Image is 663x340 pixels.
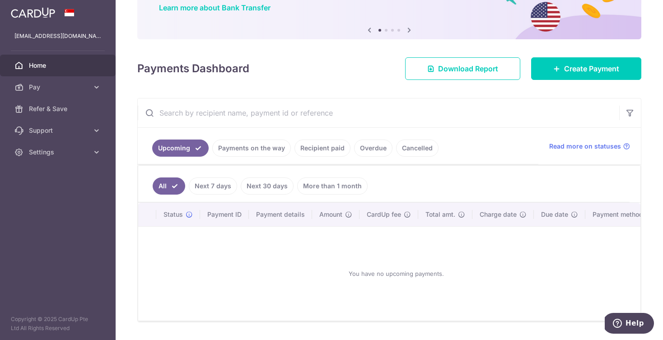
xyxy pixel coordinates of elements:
a: All [153,177,185,195]
span: Refer & Save [29,104,89,113]
span: Home [29,61,89,70]
span: Support [29,126,89,135]
a: Upcoming [152,140,209,157]
span: Charge date [480,210,517,219]
a: Overdue [354,140,392,157]
th: Payment details [249,203,312,226]
a: Next 7 days [189,177,237,195]
a: Read more on statuses [549,142,630,151]
span: Create Payment [564,63,619,74]
a: Recipient paid [294,140,350,157]
a: Cancelled [396,140,439,157]
span: Settings [29,148,89,157]
p: [EMAIL_ADDRESS][DOMAIN_NAME] [14,32,101,41]
a: Create Payment [531,57,641,80]
span: CardUp fee [367,210,401,219]
div: You have no upcoming payments. [149,234,643,313]
th: Payment ID [200,203,249,226]
span: Total amt. [425,210,455,219]
a: Learn more about Bank Transfer [159,3,271,12]
span: Download Report [438,63,498,74]
span: Status [163,210,183,219]
span: Pay [29,83,89,92]
span: Read more on statuses [549,142,621,151]
span: Amount [319,210,342,219]
a: Download Report [405,57,520,80]
a: Next 30 days [241,177,294,195]
a: Payments on the way [212,140,291,157]
h4: Payments Dashboard [137,61,249,77]
a: More than 1 month [297,177,368,195]
span: Due date [541,210,568,219]
iframe: Opens a widget where you can find more information [605,313,654,335]
input: Search by recipient name, payment id or reference [138,98,619,127]
img: CardUp [11,7,55,18]
th: Payment method [585,203,654,226]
